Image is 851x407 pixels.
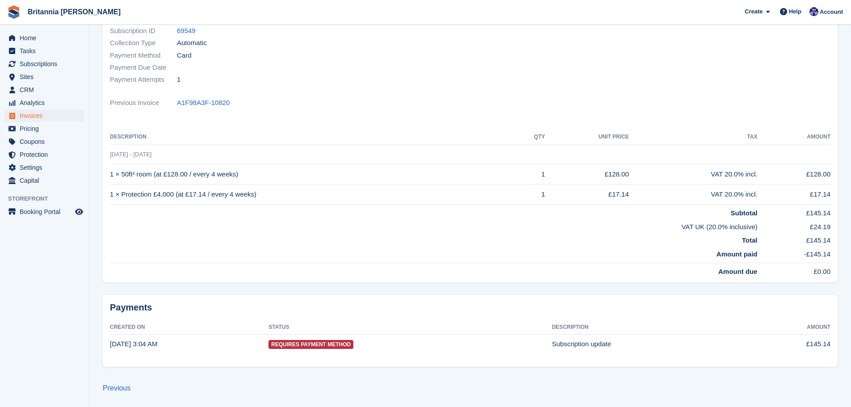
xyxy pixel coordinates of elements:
[20,161,73,174] span: Settings
[20,109,73,122] span: Invoices
[742,236,758,244] strong: Total
[103,384,130,392] a: Previous
[4,161,84,174] a: menu
[515,130,545,144] th: QTY
[177,75,180,85] span: 1
[110,218,757,232] td: VAT UK (20.0% inclusive)
[110,98,177,108] span: Previous Invoice
[757,232,830,246] td: £145.14
[177,98,230,108] a: A1F98A3F-10820
[110,63,177,73] span: Payment Due Date
[110,38,177,48] span: Collection Type
[750,320,830,335] th: Amount
[20,148,73,161] span: Protection
[545,130,629,144] th: Unit Price
[757,246,830,263] td: -£145.14
[110,340,157,348] time: 2025-08-14 02:04:48 UTC
[809,7,818,16] img: Becca Clark
[4,109,84,122] a: menu
[24,4,124,19] a: Britannia [PERSON_NAME]
[20,97,73,109] span: Analytics
[4,84,84,96] a: menu
[757,218,830,232] td: £24.19
[717,250,758,258] strong: Amount paid
[20,84,73,96] span: CRM
[757,263,830,277] td: £0.00
[4,135,84,148] a: menu
[789,7,801,16] span: Help
[757,185,830,205] td: £17.14
[74,206,84,217] a: Preview store
[20,135,73,148] span: Coupons
[4,71,84,83] a: menu
[20,174,73,187] span: Capital
[177,38,207,48] span: Automatic
[8,194,89,203] span: Storefront
[545,185,629,205] td: £17.14
[820,8,843,17] span: Account
[757,205,830,218] td: £145.14
[545,164,629,185] td: £128.00
[177,50,192,61] span: Card
[4,206,84,218] a: menu
[757,164,830,185] td: £128.00
[20,32,73,44] span: Home
[110,164,515,185] td: 1 × 50ft² room (at £128.00 / every 4 weeks)
[4,148,84,161] a: menu
[7,5,21,19] img: stora-icon-8386f47178a22dfd0bd8f6a31ec36ba5ce8667c1dd55bd0f319d3a0aa187defe.svg
[552,320,750,335] th: Description
[730,209,757,217] strong: Subtotal
[110,185,515,205] td: 1 × Protection £4,000 (at £17.14 / every 4 weeks)
[750,334,830,354] td: £145.14
[629,169,758,180] div: VAT 20.0% incl.
[110,302,830,313] h2: Payments
[4,97,84,109] a: menu
[20,71,73,83] span: Sites
[177,26,196,36] a: 69549
[718,268,758,275] strong: Amount due
[757,130,830,144] th: Amount
[20,58,73,70] span: Subscriptions
[4,45,84,57] a: menu
[20,122,73,135] span: Pricing
[629,130,758,144] th: Tax
[110,320,268,335] th: Created On
[515,164,545,185] td: 1
[20,45,73,57] span: Tasks
[110,75,177,85] span: Payment Attempts
[268,320,552,335] th: Status
[552,334,750,354] td: Subscription update
[110,26,177,36] span: Subscription ID
[4,32,84,44] a: menu
[745,7,763,16] span: Create
[4,122,84,135] a: menu
[110,130,515,144] th: Description
[629,189,758,200] div: VAT 20.0% incl.
[110,151,151,158] span: [DATE] - [DATE]
[4,174,84,187] a: menu
[515,185,545,205] td: 1
[20,206,73,218] span: Booking Portal
[110,50,177,61] span: Payment Method
[4,58,84,70] a: menu
[268,340,353,349] span: Requires Payment Method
